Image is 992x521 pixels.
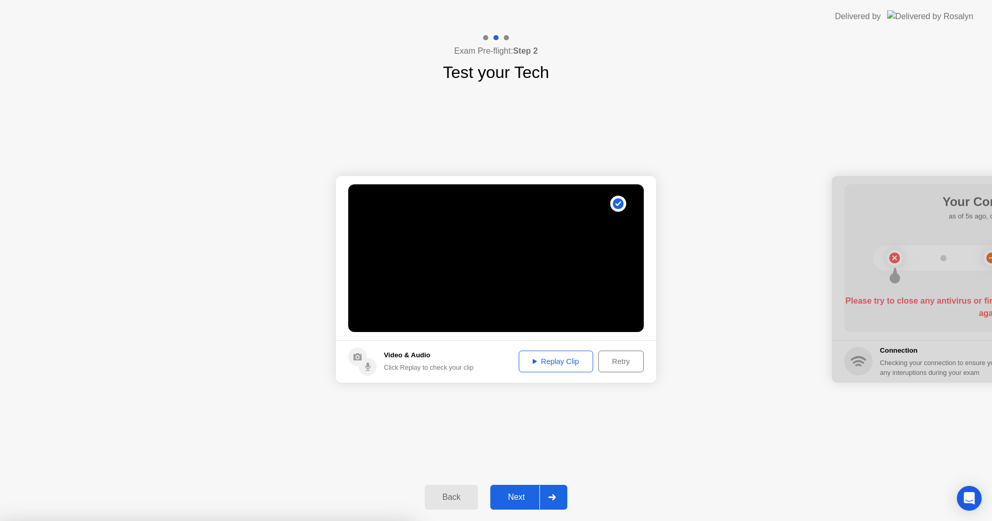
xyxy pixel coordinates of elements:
div: Back [428,493,475,502]
h1: Test your Tech [443,60,549,85]
div: Replay Clip [522,357,590,366]
h4: Exam Pre-flight: [454,45,538,57]
img: Delivered by Rosalyn [887,10,973,22]
div: Click Replay to check your clip [384,362,474,372]
b: Step 2 [513,46,538,55]
div: Next [493,493,539,502]
h5: Video & Audio [384,350,474,360]
div: Delivered by [835,10,881,23]
div: Retry [602,357,640,366]
div: Open Intercom Messenger [957,486,982,511]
